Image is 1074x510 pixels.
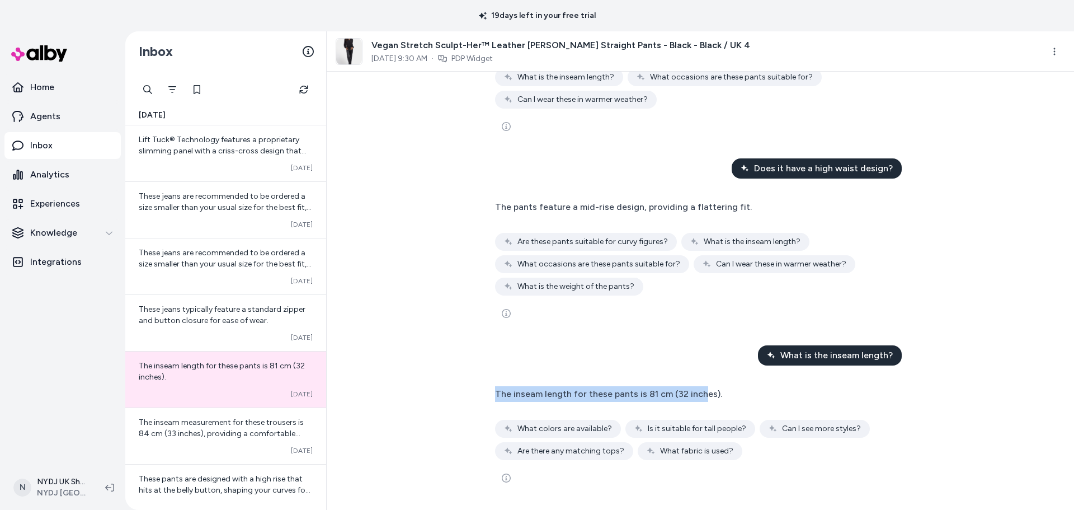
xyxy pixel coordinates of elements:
[139,135,307,178] span: Lift Tuck® Technology features a proprietary slimming panel with a criss-cross design that helps ...
[495,467,517,489] button: See more
[37,488,87,499] span: NYDJ [GEOGRAPHIC_DATA]
[4,132,121,159] a: Inbox
[139,305,305,325] span: These jeans typically feature a standard zipper and button closure for ease of wear.
[291,333,313,342] span: [DATE]
[139,474,310,506] span: These pants are designed with a high rise that hits at the belly button, shaping your curves for ...
[495,115,517,138] button: See more
[754,162,893,175] span: Does it have a high waist design?
[125,294,326,351] a: These jeans typically feature a standard zipper and button closure for ease of wear.[DATE]
[13,479,31,497] span: N
[371,39,750,52] span: Vegan Stretch Sculpt-Her™ Leather [PERSON_NAME] Straight Pants - Black - Black / UK 4
[291,390,313,399] span: [DATE]
[432,53,434,64] span: ·
[125,351,326,408] a: The inseam length for these pants is 81 cm (32 inches).[DATE]
[4,161,121,188] a: Analytics
[4,219,121,246] button: Knowledge
[371,53,427,64] span: [DATE] 9:30 AM
[30,139,53,152] p: Inbox
[30,226,77,240] p: Knowledge
[660,446,733,457] span: What fabric is used?
[30,197,80,210] p: Experiences
[517,281,634,292] span: What is the weight of the pants?
[648,423,746,434] span: Is it suitable for tall people?
[293,78,315,101] button: Refresh
[139,248,312,280] span: These jeans are recommended to be ordered a size smaller than your usual size for the best fit, a...
[125,238,326,294] a: These jeans are recommended to be ordered a size smaller than your usual size for the best fit, a...
[125,125,326,181] a: Lift Tuck® Technology features a proprietary slimming panel with a criss-cross design that helps ...
[139,361,305,382] span: The inseam length for these pants is 81 cm (32 inches).
[517,423,612,434] span: What colors are available?
[650,72,813,83] span: What occasions are these pants suitable for?
[30,110,60,123] p: Agents
[704,236,800,247] span: What is the inseam length?
[4,249,121,275] a: Integrations
[495,202,752,212] span: The pants feature a mid-rise design, providing a flattering fit.
[336,39,362,64] img: MNFLMS2299_001_1.jpg
[291,220,313,229] span: [DATE]
[4,74,121,101] a: Home
[782,423,861,434] span: Can I see more styles?
[7,470,96,506] button: NNYDJ UK ShopifyNYDJ [GEOGRAPHIC_DATA]
[125,408,326,464] a: The inseam measurement for these trousers is 84 cm (33 inches), providing a comfortable length fo...
[30,81,54,94] p: Home
[4,103,121,130] a: Agents
[716,259,846,270] span: Can I wear these in warmer weather?
[517,72,614,83] span: What is the inseam length?
[37,476,87,488] p: NYDJ UK Shopify
[30,255,82,269] p: Integrations
[517,94,648,105] span: Can I wear these in warmer weather?
[291,163,313,172] span: [DATE]
[4,190,121,217] a: Experiences
[139,110,166,121] span: [DATE]
[517,259,680,270] span: What occasions are these pants suitable for?
[139,191,312,223] span: These jeans are recommended to be ordered a size smaller than your usual size for the best fit, a...
[495,389,722,399] span: The inseam length for these pants is 81 cm (32 inches).
[11,45,67,62] img: alby Logo
[495,302,517,325] button: See more
[139,43,173,60] h2: Inbox
[30,168,69,181] p: Analytics
[125,181,326,238] a: These jeans are recommended to be ordered a size smaller than your usual size for the best fit, a...
[517,236,668,247] span: Are these pants suitable for curvy figures?
[517,446,624,457] span: Are there any matching tops?
[139,418,304,450] span: The inseam measurement for these trousers is 84 cm (33 inches), providing a comfortable length fo...
[291,277,313,286] span: [DATE]
[472,10,602,21] p: 19 days left in your free trial
[780,349,893,362] span: What is the inseam length?
[451,53,493,64] a: PDP Widget
[291,446,313,455] span: [DATE]
[161,78,183,101] button: Filter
